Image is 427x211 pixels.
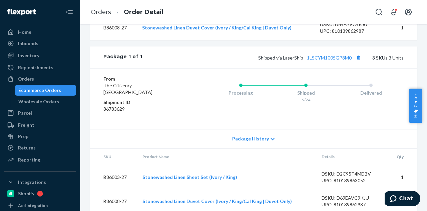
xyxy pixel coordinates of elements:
td: B86008-27 [90,16,137,40]
th: SKU [90,148,137,165]
div: 3 SKUs 3 Units [142,53,404,62]
div: DSKU: D69EAVC9KJU [322,195,383,201]
a: 1LSCYM1005GP8M0 [307,55,352,61]
div: Reporting [18,156,40,163]
div: Replenishments [18,64,53,71]
a: Ecommerce Orders [15,85,76,96]
button: Help Center [409,89,422,123]
a: Orders [4,74,76,84]
a: Inbounds [4,38,76,49]
img: Flexport logo [7,9,36,15]
th: Qty [388,148,417,165]
div: DSKU: D2C95T4MDBV [322,171,383,177]
a: Inventory [4,50,76,61]
span: The Citizenry [GEOGRAPHIC_DATA] [103,83,152,95]
div: DSKU: D69EAVC9KJU [320,21,381,28]
button: Copy tracking number [354,53,363,62]
button: Open notifications [387,5,400,19]
td: B86003-27 [90,165,137,190]
div: Returns [18,144,36,151]
a: Prep [4,131,76,142]
ol: breadcrumbs [85,2,169,22]
a: Stonewashed Linen Sheet Set (Ivory / King) [142,174,237,180]
th: Product Name [137,148,316,165]
div: Shopify [18,190,34,197]
dd: 86783629 [103,106,181,112]
a: Freight [4,120,76,130]
a: Orders [91,8,111,16]
div: UPC: 810139862987 [320,28,381,34]
a: Reporting [4,154,76,165]
button: Open account menu [402,5,415,19]
div: Processing [208,90,273,96]
div: Inventory [18,52,39,59]
div: Shipped [274,90,339,96]
button: Integrations [4,177,76,188]
span: Shipped via LaserShip [258,55,363,61]
div: Wholesale Orders [18,98,59,105]
div: Add Integration [18,203,48,208]
a: Stonewashed Linen Duvet Cover (Ivory / King/Cal King | Duvet Only) [142,198,292,204]
a: Shopify [4,188,76,199]
div: Inbounds [18,40,38,47]
div: Ecommerce Orders [18,87,61,94]
div: Prep [18,133,28,140]
div: Orders [18,76,34,82]
dt: Shipment ID [103,99,181,106]
button: Open Search Box [372,5,386,19]
div: 9/24 [274,97,339,103]
a: Order Detail [124,8,163,16]
dt: From [103,76,181,82]
iframe: Opens a widget where you can chat to one of our agents [385,191,420,208]
a: Parcel [4,108,76,118]
div: Freight [18,122,34,128]
td: 1 [388,165,417,190]
span: Package History [232,135,269,142]
div: Delivered [339,90,404,96]
a: Wholesale Orders [15,96,76,107]
td: 1 [387,16,417,40]
a: Add Integration [4,202,76,210]
th: Details [316,148,388,165]
div: UPC: 810139863052 [322,177,383,184]
a: Stonewashed Linen Duvet Cover (Ivory / King/Cal King | Duvet Only) [142,25,292,30]
div: Home [18,29,31,35]
div: Parcel [18,110,32,116]
button: Close Navigation [63,5,76,19]
a: Replenishments [4,62,76,73]
div: Package 1 of 1 [103,53,142,62]
div: Integrations [18,179,46,186]
div: UPC: 810139862987 [322,201,383,208]
a: Returns [4,142,76,153]
a: Home [4,27,76,37]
